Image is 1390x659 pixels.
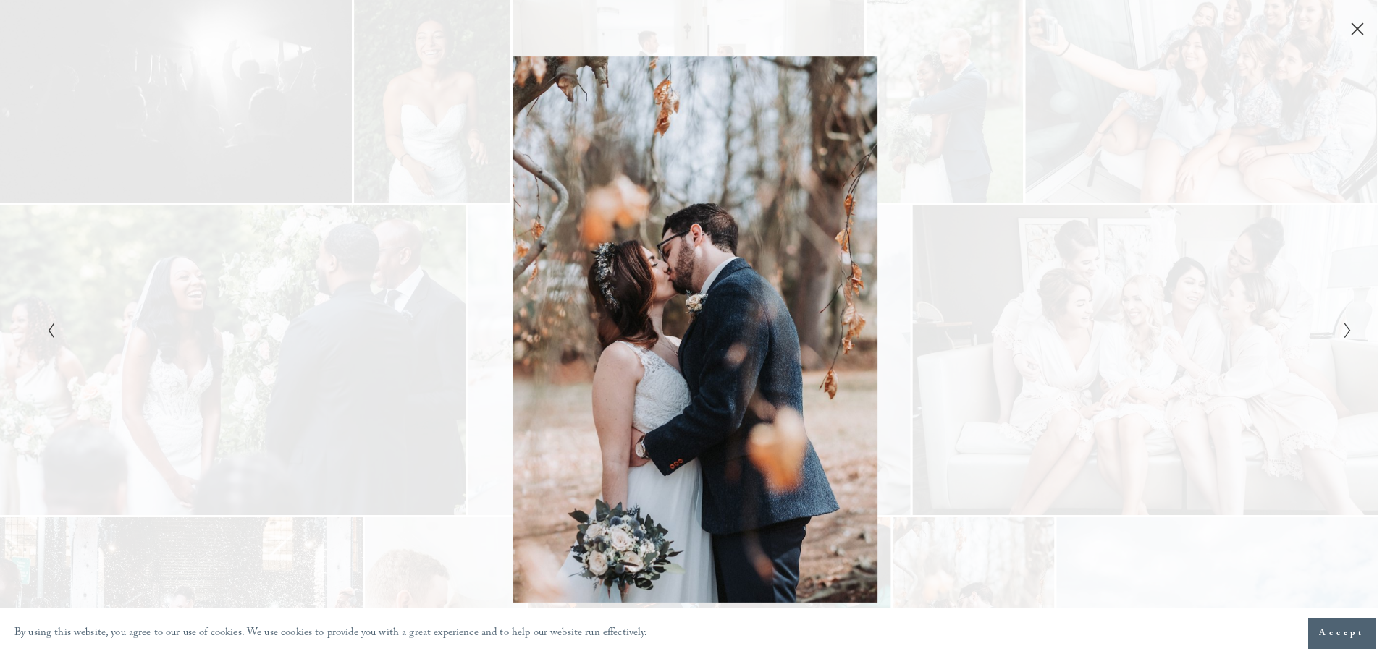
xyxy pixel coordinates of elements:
button: Next Slide [1339,321,1348,339]
span: Accept [1319,626,1365,641]
button: Previous Slide [42,321,51,339]
button: Close [1346,21,1369,37]
button: Accept [1308,618,1376,649]
p: By using this website, you agree to our use of cookies. We use cookies to provide you with a grea... [14,624,648,645]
